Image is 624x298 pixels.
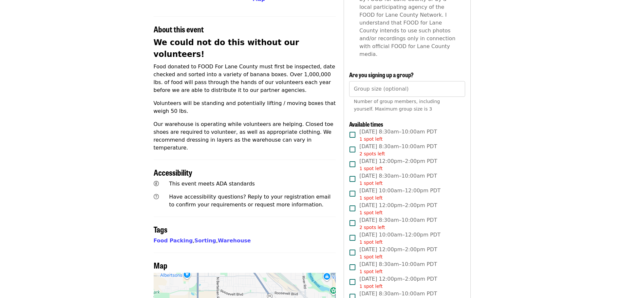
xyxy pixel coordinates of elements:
[354,99,440,112] span: Number of group members, including yourself. Maximum group size is 3
[359,202,437,216] span: [DATE] 12:00pm–2:00pm PDT
[154,259,167,271] span: Map
[359,275,437,290] span: [DATE] 12:00pm–2:00pm PDT
[359,284,383,289] span: 1 spot left
[349,70,414,79] span: Are you signing up a group?
[154,237,195,244] span: ,
[154,99,336,115] p: Volunteers will be standing and potentially lifting / moving boxes that weigh 50 lbs.
[359,195,383,201] span: 1 spot left
[359,151,385,156] span: 2 spots left
[359,260,437,275] span: [DATE] 8:30am–10:00am PDT
[169,181,255,187] span: This event meets ADA standards
[359,143,437,157] span: [DATE] 8:30am–10:00am PDT
[154,120,336,152] p: Our warehouse is operating while volunteers are helping. Closed toe shoes are required to volunte...
[359,246,437,260] span: [DATE] 12:00pm–2:00pm PDT
[359,254,383,259] span: 1 spot left
[359,210,383,215] span: 1 spot left
[359,216,437,231] span: [DATE] 8:30am–10:00am PDT
[359,166,383,171] span: 1 spot left
[154,223,167,235] span: Tags
[359,239,383,245] span: 1 spot left
[359,172,437,187] span: [DATE] 8:30am–10:00am PDT
[154,237,193,244] a: Food Packing
[154,63,336,94] p: Food donated to FOOD For Lane County must first be inspected, date checked and sorted into a vari...
[154,167,192,178] span: Accessibility
[349,81,465,97] input: [object Object]
[218,237,251,244] a: Warehouse
[359,136,383,142] span: 1 spot left
[169,194,331,208] span: Have accessibility questions? Reply to your registration email to confirm your requirements or re...
[154,23,204,35] span: About this event
[154,194,159,200] i: question-circle icon
[359,269,383,274] span: 1 spot left
[154,181,159,187] i: universal-access icon
[359,181,383,186] span: 1 spot left
[154,37,336,60] h2: We could not do this without our volunteers!
[194,237,217,244] span: ,
[359,231,440,246] span: [DATE] 10:00am–12:00pm PDT
[359,187,440,202] span: [DATE] 10:00am–12:00pm PDT
[194,237,216,244] a: Sorting
[359,225,385,230] span: 2 spots left
[349,120,383,128] span: Available times
[359,157,437,172] span: [DATE] 12:00pm–2:00pm PDT
[359,128,437,143] span: [DATE] 8:30am–10:00am PDT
